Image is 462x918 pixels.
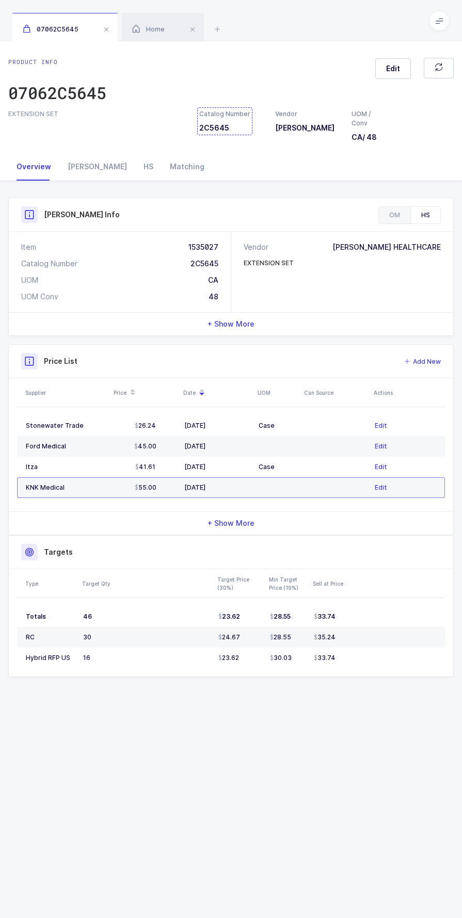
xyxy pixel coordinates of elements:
[26,484,106,492] div: KNK Medical
[184,422,250,430] div: [DATE]
[375,441,387,452] button: Edit
[26,633,35,641] span: RC
[313,579,442,588] div: Sell at Price
[375,462,387,472] button: Edit
[386,63,400,74] span: Edit
[375,58,411,79] button: Edit
[21,275,38,285] div: UOM
[375,421,387,431] button: Edit
[135,463,155,471] span: 41.61
[26,442,106,450] div: Ford Medical
[304,389,368,397] div: Can Source
[184,442,250,450] div: [DATE]
[275,123,339,133] h3: [PERSON_NAME]
[44,210,120,220] h3: [PERSON_NAME] Info
[83,633,91,641] span: 30
[44,356,77,366] h3: Price List
[218,633,240,641] span: 24.67
[218,613,240,621] span: 23.62
[259,422,297,430] div: Case
[184,484,250,492] div: [DATE]
[135,484,156,492] span: 55.00
[162,153,213,181] div: Matching
[362,133,377,141] span: / 48
[259,463,297,471] div: Case
[375,482,387,493] button: Edit
[26,463,106,471] div: Itza
[209,292,218,302] div: 48
[8,153,59,181] div: Overview
[244,242,273,252] div: Vendor
[379,207,410,223] div: OM
[25,389,107,397] div: Supplier
[82,579,211,588] div: Target Qty
[44,547,73,557] h3: Targets
[135,153,162,181] div: HS
[8,109,187,119] div: EXTENSION SET
[217,575,263,592] div: Target Price (30%)
[135,422,156,430] span: 26.24
[183,384,251,401] div: Date
[269,575,307,592] div: Min Target Price (19%)
[258,389,298,397] div: UOM
[9,512,453,535] div: + Show More
[314,613,336,621] span: 33.74
[21,292,58,302] div: UOM Conv
[208,518,254,528] span: + Show More
[83,613,92,620] span: 46
[25,579,76,588] div: Type
[8,58,106,66] div: Product info
[208,275,218,285] div: CA
[114,384,177,401] div: Price
[132,25,165,33] span: Home
[352,132,377,142] h3: CA
[218,654,239,662] span: 23.62
[374,389,442,397] div: Actions
[352,109,377,128] div: UOM / Conv
[244,259,294,268] div: EXTENSION SET
[26,422,106,430] div: Stonewater Trade
[413,357,441,367] span: Add New
[270,654,292,662] span: 30.03
[9,313,453,335] div: + Show More
[404,357,441,367] button: Add New
[270,613,291,621] span: 28.55
[314,654,336,662] span: 33.74
[332,242,441,252] div: [PERSON_NAME] HEALTHCARE
[134,442,156,450] span: 45.00
[26,654,70,662] span: Hybrid RFP US
[26,613,46,620] span: Totals
[410,207,440,223] div: HS
[208,319,254,329] span: + Show More
[314,633,336,641] span: 35.24
[83,654,90,662] span: 16
[59,153,135,181] div: [PERSON_NAME]
[23,25,78,33] span: 07062C5645
[270,633,291,641] span: 28.55
[275,109,339,119] div: Vendor
[184,463,250,471] div: [DATE]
